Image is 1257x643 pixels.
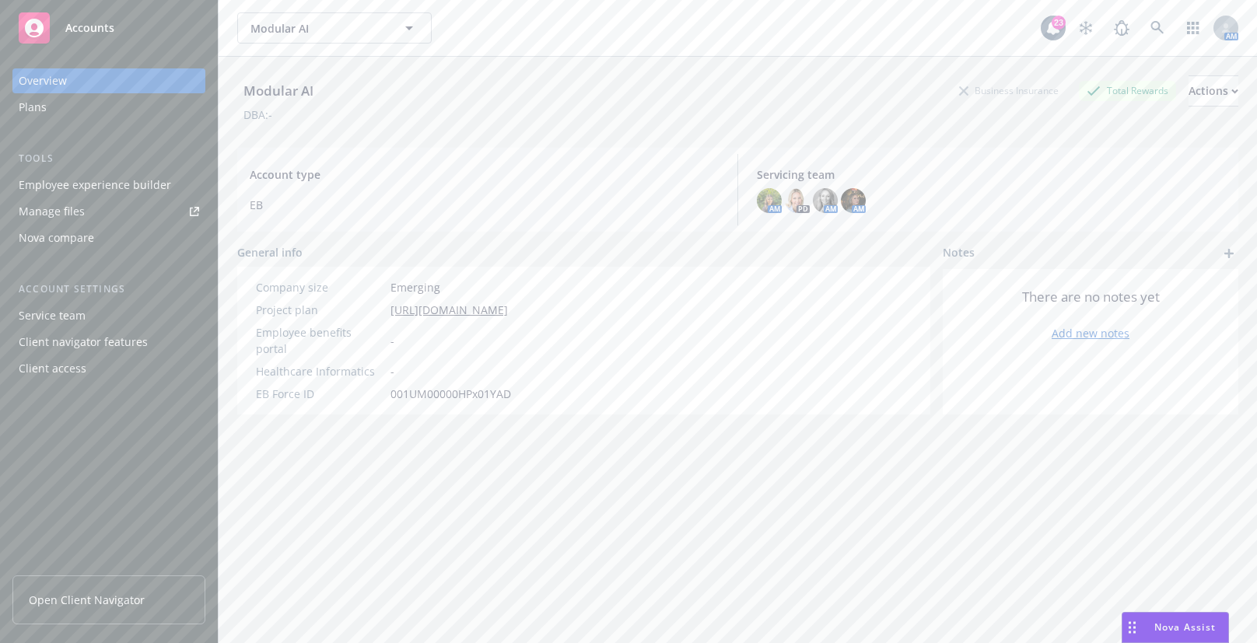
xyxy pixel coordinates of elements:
[19,225,94,250] div: Nova compare
[19,173,171,197] div: Employee experience builder
[1122,613,1142,642] div: Drag to move
[19,68,67,93] div: Overview
[390,386,511,402] span: 001UM00000HPx01YAD
[256,324,384,357] div: Employee benefits portal
[943,244,975,263] span: Notes
[390,333,394,349] span: -
[390,279,440,295] span: Emerging
[12,330,205,355] a: Client navigator features
[1220,244,1238,263] a: add
[12,225,205,250] a: Nova compare
[1052,325,1129,341] a: Add new notes
[1142,12,1173,44] a: Search
[19,199,85,224] div: Manage files
[12,281,205,297] div: Account settings
[841,188,866,213] img: photo
[250,166,719,183] span: Account type
[813,188,838,213] img: photo
[12,68,205,93] a: Overview
[1106,12,1137,44] a: Report a Bug
[243,107,272,123] div: DBA: -
[12,303,205,328] a: Service team
[1052,16,1066,30] div: 23
[19,95,47,120] div: Plans
[785,188,810,213] img: photo
[12,151,205,166] div: Tools
[12,173,205,197] a: Employee experience builder
[29,592,145,608] span: Open Client Navigator
[250,197,719,213] span: EB
[19,303,86,328] div: Service team
[237,244,303,260] span: General info
[12,356,205,381] a: Client access
[237,12,432,44] button: Modular AI
[12,95,205,120] a: Plans
[1022,288,1160,306] span: There are no notes yet
[757,166,1226,183] span: Servicing team
[390,363,394,379] span: -
[12,199,205,224] a: Manage files
[1154,620,1216,634] span: Nova Assist
[1070,12,1101,44] a: Stop snowing
[757,188,782,213] img: photo
[65,22,114,34] span: Accounts
[1178,12,1209,44] a: Switch app
[256,302,384,318] div: Project plan
[1079,81,1176,100] div: Total Rewards
[256,386,384,402] div: EB Force ID
[1189,76,1238,106] div: Actions
[1122,612,1229,643] button: Nova Assist
[951,81,1066,100] div: Business Insurance
[12,6,205,50] a: Accounts
[237,81,320,101] div: Modular AI
[256,363,384,379] div: Healthcare Informatics
[1189,75,1238,107] button: Actions
[19,330,148,355] div: Client navigator features
[256,279,384,295] div: Company size
[19,356,86,381] div: Client access
[390,302,508,318] a: [URL][DOMAIN_NAME]
[250,20,385,37] span: Modular AI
